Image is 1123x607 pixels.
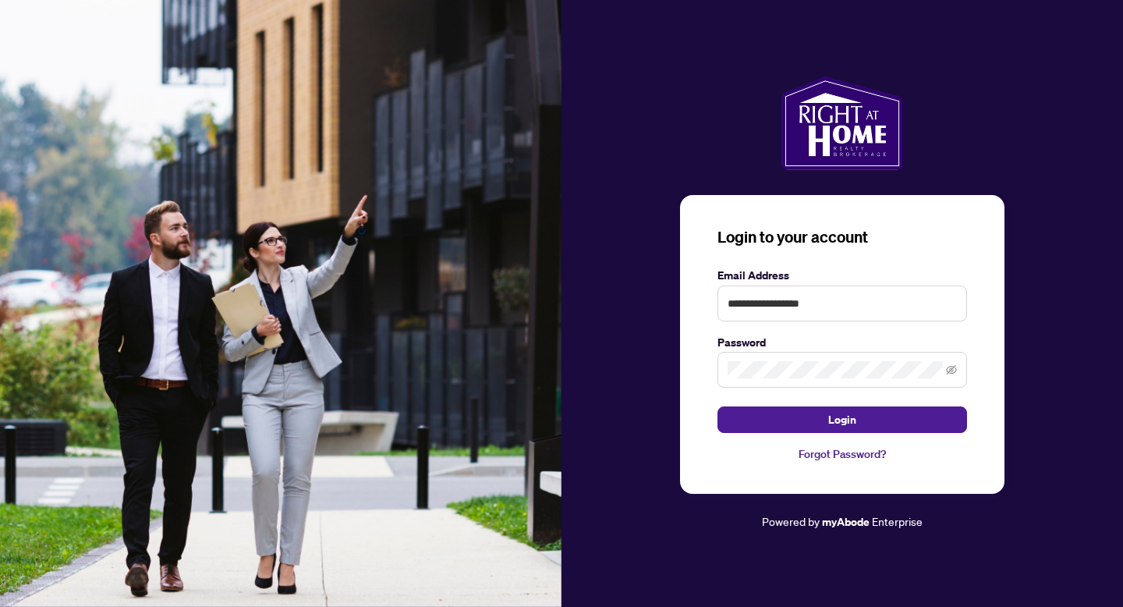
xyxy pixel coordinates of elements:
span: Login [828,407,856,432]
a: myAbode [822,513,870,531]
span: Enterprise [872,514,923,528]
button: Login [717,406,967,433]
span: Powered by [762,514,820,528]
label: Email Address [717,267,967,284]
img: ma-logo [781,76,902,170]
span: eye-invisible [946,364,957,375]
a: Forgot Password? [717,445,967,463]
label: Password [717,334,967,351]
h3: Login to your account [717,226,967,248]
